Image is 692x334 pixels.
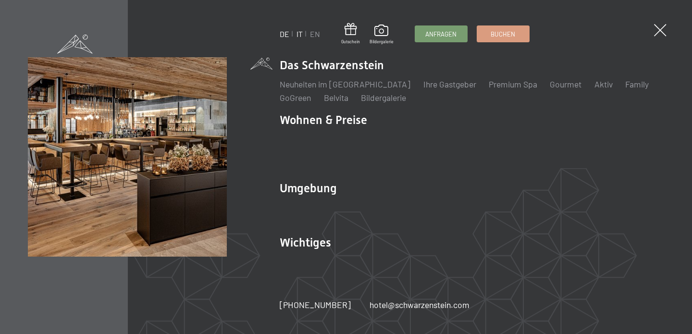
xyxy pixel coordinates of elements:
[425,30,457,38] span: Anfragen
[489,79,537,89] a: Premium Spa
[361,92,406,103] a: Bildergalerie
[341,39,360,45] span: Gutschein
[423,79,476,89] a: Ihre Gastgeber
[550,79,581,89] a: Gourmet
[370,25,394,45] a: Bildergalerie
[370,299,470,311] a: hotel@schwarzenstein.com
[341,23,360,45] a: Gutschein
[280,299,351,311] a: [PHONE_NUMBER]
[415,26,467,42] a: Anfragen
[324,92,348,103] a: Belvita
[297,29,303,38] a: IT
[594,79,613,89] a: Aktiv
[310,29,320,38] a: EN
[280,299,351,310] span: [PHONE_NUMBER]
[280,79,410,89] a: Neuheiten im [GEOGRAPHIC_DATA]
[491,30,515,38] span: Buchen
[477,26,529,42] a: Buchen
[370,39,394,45] span: Bildergalerie
[280,92,311,103] a: GoGreen
[625,79,649,89] a: Family
[280,29,289,38] a: DE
